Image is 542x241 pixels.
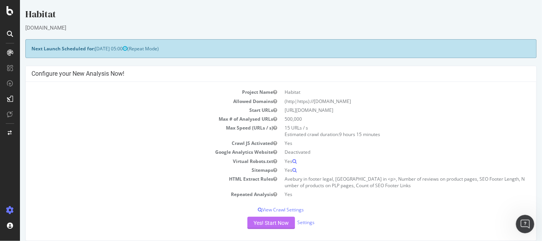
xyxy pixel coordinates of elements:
td: Yes [261,190,511,199]
p: View Crawl Settings [12,206,511,213]
td: Deactivated [261,148,511,156]
td: Max # of Analysed URLs [12,115,261,123]
td: (http|https)://[DOMAIN_NAME] [261,97,511,106]
h4: Configure your New Analysis Now! [12,70,511,78]
a: Settings [277,219,295,226]
td: Google Analytics Website [12,148,261,156]
td: Avebury in footer legal, [GEOGRAPHIC_DATA] in <p>, Number of reviews on product pages, SEO Footer... [261,175,511,190]
div: [DOMAIN_NAME] [5,24,517,32]
button: Yes! Start Now [227,217,275,229]
td: Crawl JS Activated [12,139,261,148]
span: 9 hours 15 minutes [320,131,361,138]
strong: Next Launch Scheduled for: [12,45,75,52]
td: Yes [261,157,511,166]
td: 15 URLs / s Estimated crawl duration: [261,123,511,139]
td: Start URLs [12,106,261,115]
td: Project Name [12,88,261,96]
td: 500,000 [261,115,511,123]
td: Habitat [261,88,511,96]
iframe: Intercom live chat [516,215,534,233]
td: Repeated Analysis [12,190,261,199]
td: Sitemaps [12,166,261,175]
span: [DATE] 05:00 [75,45,107,52]
div: (Repeat Mode) [5,39,517,58]
div: Habitat [5,8,517,24]
td: Yes [261,139,511,148]
td: HTML Extract Rules [12,175,261,190]
td: Max Speed (URLs / s) [12,123,261,139]
td: [URL][DOMAIN_NAME] [261,106,511,115]
td: Virtual Robots.txt [12,157,261,166]
td: Allowed Domains [12,97,261,106]
td: Yes [261,166,511,175]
